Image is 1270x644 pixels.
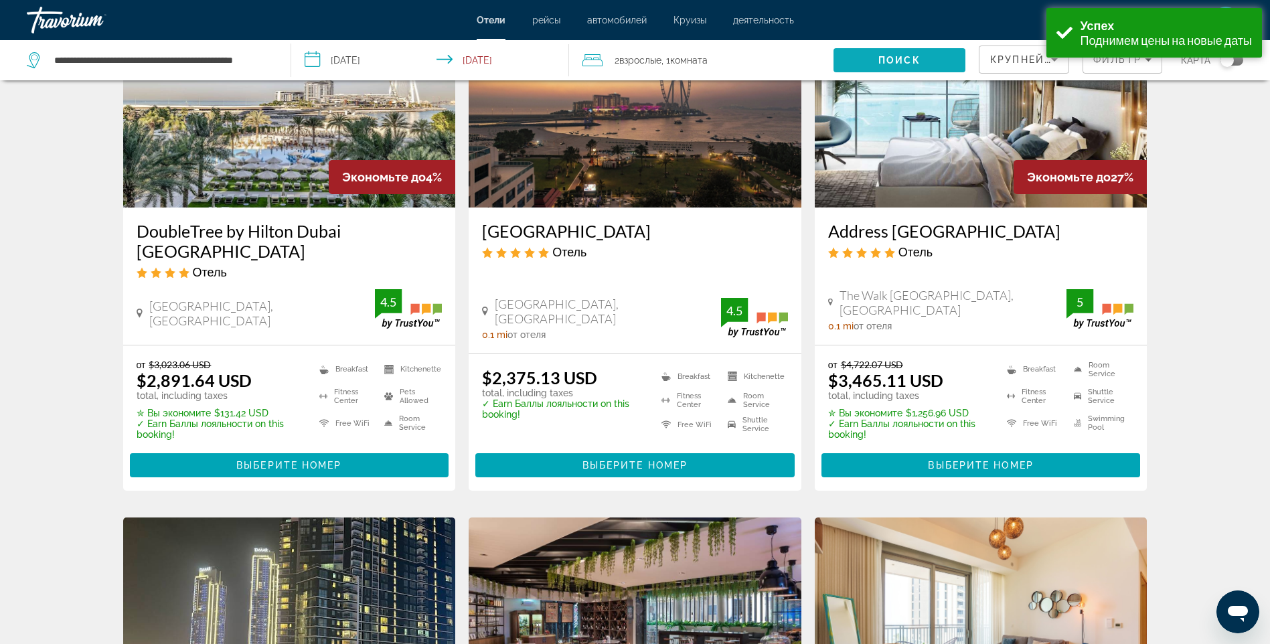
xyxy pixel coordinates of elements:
span: Крупнейшие сбережения [990,54,1153,65]
button: Select check in and out date [291,40,569,80]
li: Free WiFi [313,413,377,433]
li: Breakfast [655,368,721,385]
a: DoubleTree by Hilton Dubai [GEOGRAPHIC_DATA] [137,221,443,261]
span: Экономьте до [1027,170,1111,184]
ins: $2,891.64 USD [137,370,252,390]
button: Travelers: 2 adults, 0 children [569,40,834,80]
p: $131.42 USD [137,408,303,418]
a: [GEOGRAPHIC_DATA] [482,221,788,241]
span: 2 [615,51,661,70]
span: Выберите номер [582,460,688,471]
button: User Menu [1208,6,1243,34]
a: Выберите номер [475,457,795,471]
span: Отель [898,244,933,259]
li: Swimming Pool [1067,413,1134,433]
span: [GEOGRAPHIC_DATA], [GEOGRAPHIC_DATA] [149,299,376,328]
li: Shuttle Service [721,416,787,433]
li: Kitchenette [721,368,787,385]
button: Выберите номер [821,453,1141,477]
li: Free WiFi [655,416,721,433]
span: 0.1 mi [482,329,507,340]
li: Room Service [721,392,787,409]
span: от отеля [507,329,546,340]
div: 4% [329,160,455,194]
div: Успех [1080,18,1252,33]
span: ✮ Вы экономите [137,408,211,418]
div: 27% [1014,160,1147,194]
ins: $3,465.11 USD [828,370,943,390]
div: 5 star Hotel [482,244,788,259]
p: total, including taxes [482,388,645,398]
span: от отеля [854,321,892,331]
span: [GEOGRAPHIC_DATA], [GEOGRAPHIC_DATA] [495,297,721,326]
span: Поиск [878,55,921,66]
span: Выберите номер [236,460,341,471]
a: Круизы [673,15,706,25]
del: $3,023.06 USD [149,359,211,370]
span: Взрослые [619,55,661,66]
span: Комната [670,55,708,66]
span: , 1 [661,51,708,70]
button: Filters [1083,46,1162,74]
li: Room Service [378,413,442,433]
div: 4.5 [375,294,402,310]
a: автомобилей [587,15,647,25]
span: карта [1181,51,1210,70]
p: ✓ Earn Баллы лояльности on this booking! [137,418,303,440]
mat-select: Sort by [990,52,1058,68]
span: Отель [193,264,227,279]
li: Room Service [1067,359,1134,379]
li: Shuttle Service [1067,386,1134,406]
span: 0.1 mi [828,321,854,331]
span: Фильтр [1093,54,1141,65]
button: Toggle map [1210,54,1243,66]
a: деятельность [733,15,794,25]
p: ✓ Earn Баллы лояльности on this booking! [482,398,645,420]
span: от [828,359,838,370]
del: $4,722.07 USD [841,359,903,370]
a: Выберите номер [821,457,1141,471]
div: 5 [1066,294,1093,310]
div: 4.5 [721,303,748,319]
li: Fitness Center [655,392,721,409]
p: total, including taxes [137,390,303,401]
a: Отели [477,15,505,25]
span: The Walk [GEOGRAPHIC_DATA], [GEOGRAPHIC_DATA] [840,288,1066,317]
div: Поднимем цены на новые даты [1080,33,1252,48]
button: Search [834,48,965,72]
a: рейсы [532,15,560,25]
li: Kitchenette [378,359,442,379]
li: Fitness Center [313,386,377,406]
iframe: Кнопка запуска окна обмена сообщениями [1216,590,1259,633]
li: Breakfast [1000,359,1067,379]
p: $1,256.96 USD [828,408,990,418]
span: от [137,359,146,370]
input: Search hotel destination [53,50,270,70]
img: TrustYou guest rating badge [721,298,788,337]
span: ✮ Вы экономите [828,408,902,418]
button: Выберите номер [130,453,449,477]
img: TrustYou guest rating badge [1066,289,1133,329]
p: ✓ Earn Баллы лояльности on this booking! [828,418,990,440]
img: TrustYou guest rating badge [375,289,442,329]
button: Выберите номер [475,453,795,477]
a: Travorium [27,3,161,37]
span: Отель [552,244,586,259]
span: Выберите номер [928,460,1033,471]
li: Pets Allowed [378,386,442,406]
li: Breakfast [313,359,377,379]
li: Free WiFi [1000,413,1067,433]
p: total, including taxes [828,390,990,401]
a: Выберите номер [130,457,449,471]
span: Экономьте до [342,170,426,184]
a: Address [GEOGRAPHIC_DATA] [828,221,1134,241]
div: 5 star Hotel [828,244,1134,259]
